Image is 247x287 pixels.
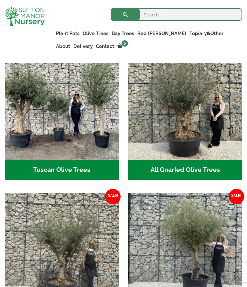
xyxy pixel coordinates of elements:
[128,160,242,180] h2: All Gnarled Olive Trees
[5,6,45,26] img: logo
[122,40,128,47] span: 0
[105,189,121,204] span: Sale!
[72,42,94,51] a: Delivery
[5,160,119,180] h2: Tuscan Olive Trees
[5,46,119,160] img: Tuscan Olive Trees
[188,29,225,38] a: Topiary&Other
[5,46,119,180] a: Visit product category Tuscan Olive Trees
[54,29,81,38] a: Plant Pots
[110,29,136,38] a: Bay Trees
[81,29,110,38] a: Olive Trees
[94,42,116,51] a: Contact
[128,46,242,160] img: All Gnarled Olive Trees
[229,189,244,204] span: Sale!
[116,42,130,51] a: 0
[136,29,188,38] a: Red [PERSON_NAME]
[54,42,72,51] a: About
[128,46,242,180] a: Visit product category All Gnarled Olive Trees
[111,8,242,21] input: Search...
